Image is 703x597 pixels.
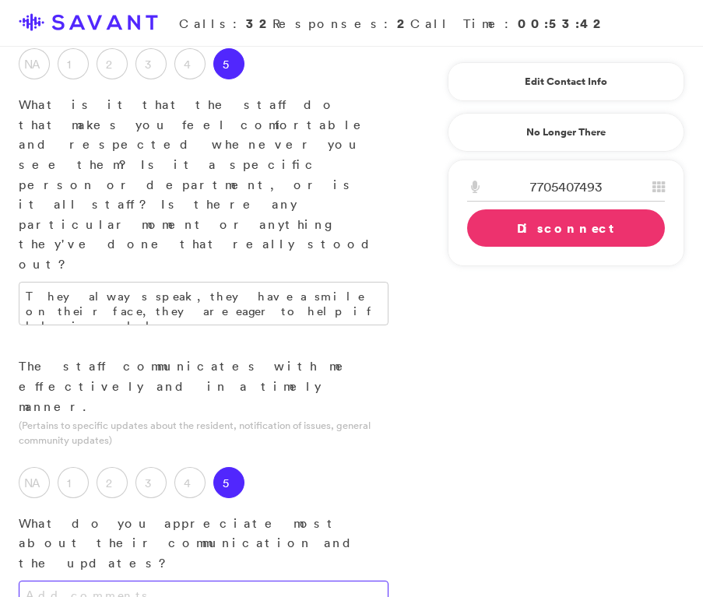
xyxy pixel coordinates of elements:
[397,15,410,32] strong: 2
[518,15,606,32] strong: 00:53:42
[19,418,388,448] p: (Pertains to specific updates about the resident, notification of issues, general community updates)
[58,48,89,79] label: 1
[19,356,388,416] p: The staff communicates with me effectively and in a timely manner.
[448,113,684,152] a: No Longer There
[135,467,167,498] label: 3
[213,467,244,498] label: 5
[467,209,665,247] a: Disconnect
[97,467,128,498] label: 2
[213,48,244,79] label: 5
[19,467,50,498] label: NA
[174,48,206,79] label: 4
[246,15,272,32] strong: 32
[19,514,388,574] p: What do you appreciate most about their communication and the updates?
[19,95,388,274] p: What is it that the staff do that makes you feel comfortable and respected whenever you see them?...
[19,48,50,79] label: NA
[174,467,206,498] label: 4
[135,48,167,79] label: 3
[467,69,665,94] a: Edit Contact Info
[97,48,128,79] label: 2
[58,467,89,498] label: 1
